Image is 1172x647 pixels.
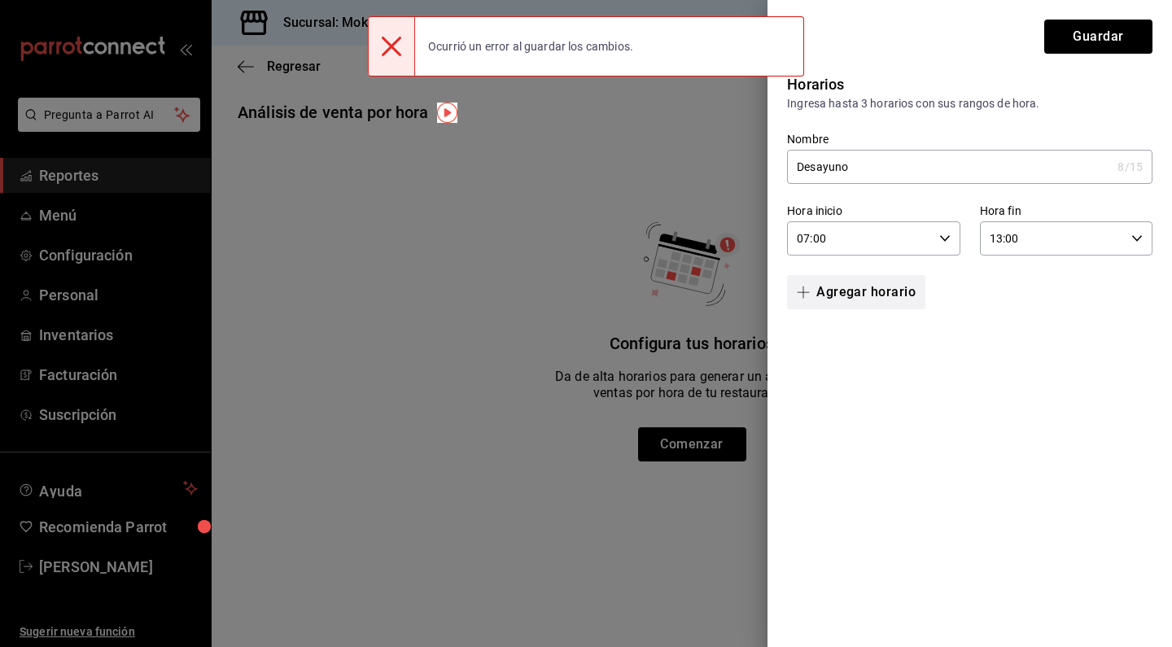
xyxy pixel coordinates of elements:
[415,28,646,64] div: Ocurrió un error al guardar los cambios.
[787,95,1152,112] p: Ingresa hasta 3 horarios con sus rangos de hora.
[787,205,960,216] label: Hora inicio
[787,275,925,309] button: Agregar horario
[1117,159,1143,175] div: 8 /15
[1044,20,1152,54] button: Guardar
[787,133,1152,145] label: Nombre
[787,73,1152,95] p: Horarios
[437,103,457,123] img: Tooltip marker
[980,205,1152,216] label: Hora fin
